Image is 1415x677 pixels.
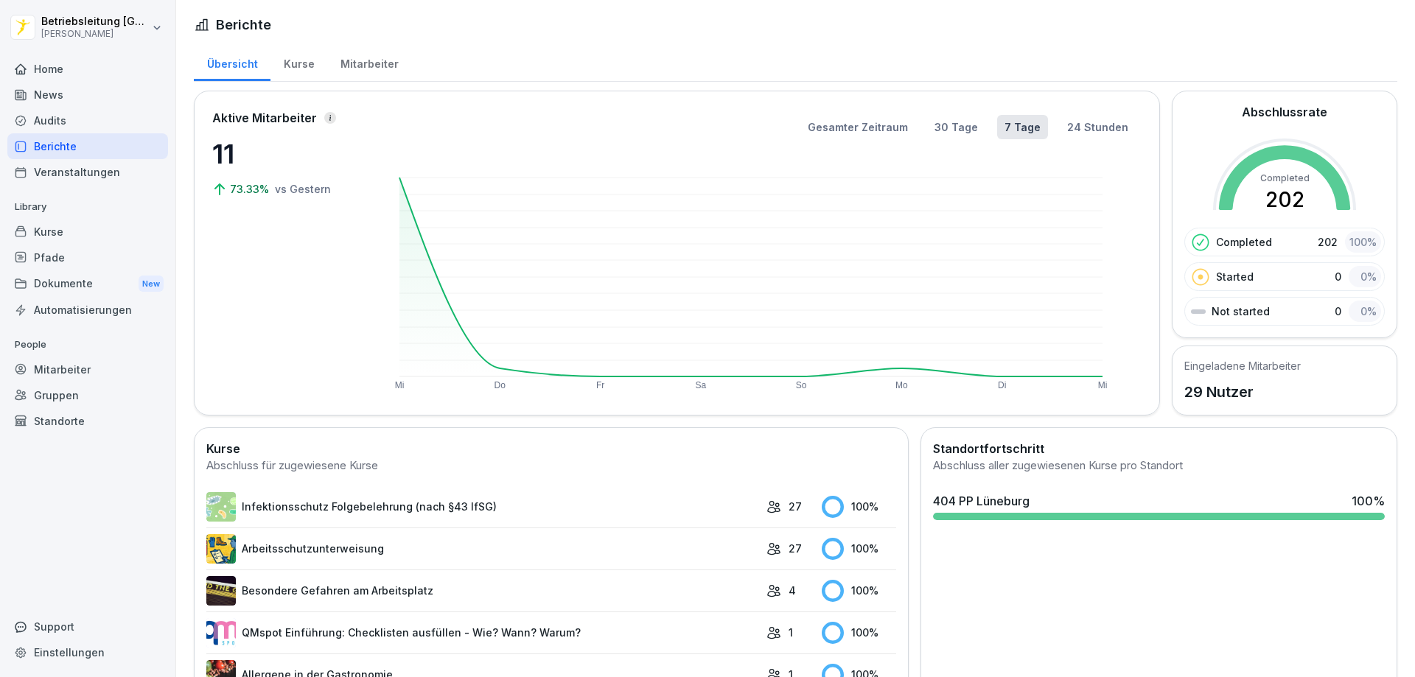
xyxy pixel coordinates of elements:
div: Abschluss aller zugewiesenen Kurse pro Standort [933,457,1385,474]
a: Berichte [7,133,168,159]
button: Gesamter Zeitraum [800,115,915,139]
text: So [796,380,807,390]
div: Abschluss für zugewiesene Kurse [206,457,896,474]
a: Veranstaltungen [7,159,168,185]
div: Dokumente [7,270,168,298]
div: New [139,276,164,292]
text: Di [998,380,1006,390]
text: Mi [1098,380,1108,390]
p: 73.33% [230,181,272,197]
h2: Standortfortschritt [933,440,1385,457]
div: 0 % [1349,266,1381,287]
div: 100 % [822,622,896,644]
h2: Abschlussrate [1242,103,1327,121]
button: 24 Stunden [1060,115,1136,139]
img: tgff07aey9ahi6f4hltuk21p.png [206,492,236,522]
a: Arbeitsschutzunterweisung [206,534,759,564]
a: Kurse [7,219,168,245]
h1: Berichte [216,15,271,35]
p: 27 [789,499,802,514]
img: rsy9vu330m0sw5op77geq2rv.png [206,618,236,648]
a: Kurse [270,43,327,81]
p: 1 [789,625,793,640]
a: Audits [7,108,168,133]
a: Mitarbeiter [7,357,168,382]
text: Sa [696,380,707,390]
text: Mi [395,380,405,390]
div: 100 % [822,538,896,560]
a: DokumenteNew [7,270,168,298]
div: 100 % [822,580,896,602]
a: Übersicht [194,43,270,81]
p: 4 [789,583,796,598]
a: Automatisierungen [7,297,168,323]
p: Aktive Mitarbeiter [212,109,317,127]
a: Standorte [7,408,168,434]
h2: Kurse [206,440,896,457]
a: Infektionsschutz Folgebelehrung (nach §43 IfSG) [206,492,759,522]
a: Gruppen [7,382,168,408]
p: Library [7,195,168,219]
p: 0 [1335,269,1341,284]
p: People [7,333,168,357]
a: Besondere Gefahren am Arbeitsplatz [206,576,759,606]
p: [PERSON_NAME] [41,29,149,39]
p: Started [1216,269,1254,284]
div: 404 PP Lüneburg [933,492,1030,510]
a: News [7,82,168,108]
a: Einstellungen [7,639,168,665]
p: Not started [1212,304,1270,319]
div: 0 % [1349,301,1381,322]
p: Betriebsleitung [GEOGRAPHIC_DATA] [41,15,149,28]
button: 7 Tage [997,115,1048,139]
button: 30 Tage [927,115,985,139]
a: QMspot Einführung: Checklisten ausfüllen - Wie? Wann? Warum? [206,618,759,648]
text: Mo [895,380,908,390]
p: 11 [212,134,360,174]
div: 100 % [1345,231,1381,253]
text: Fr [596,380,604,390]
div: 100 % [1352,492,1385,510]
p: 29 Nutzer [1184,381,1301,403]
img: zq4t51x0wy87l3xh8s87q7rq.png [206,576,236,606]
h5: Eingeladene Mitarbeiter [1184,358,1301,373]
p: 0 [1335,304,1341,319]
a: Home [7,56,168,82]
div: 100 % [822,496,896,518]
text: Do [495,380,506,390]
p: 27 [789,541,802,556]
p: vs Gestern [275,181,331,197]
a: 404 PP Lüneburg100% [927,486,1391,526]
p: 202 [1318,234,1338,250]
img: bgsrfyvhdm6180ponve2jajk.png [206,534,236,564]
div: Support [7,614,168,639]
a: Pfade [7,245,168,270]
a: Mitarbeiter [327,43,411,81]
p: Completed [1216,234,1272,250]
